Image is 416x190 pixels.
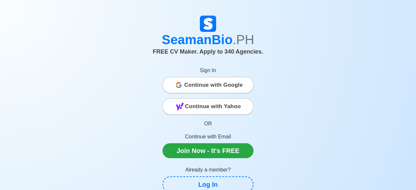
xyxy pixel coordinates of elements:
h1: SeamanBio [28,32,388,47]
p: Already a member? [162,166,253,174]
button: Continue with Yahoo [162,98,253,115]
span: .PH [233,32,254,47]
span: Continue with Yahoo [185,100,241,113]
p: Continue with Email [162,133,253,141]
img: Logo [200,16,216,32]
p: OR [162,120,253,128]
p: Sign In [162,67,253,74]
span: Continue with Google [184,79,243,92]
button: Continue with Google [162,77,253,93]
span: FREE CV Maker. Apply to 340 Agencies. [153,48,263,55]
a: Join Now - It's FREE [162,143,253,158]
